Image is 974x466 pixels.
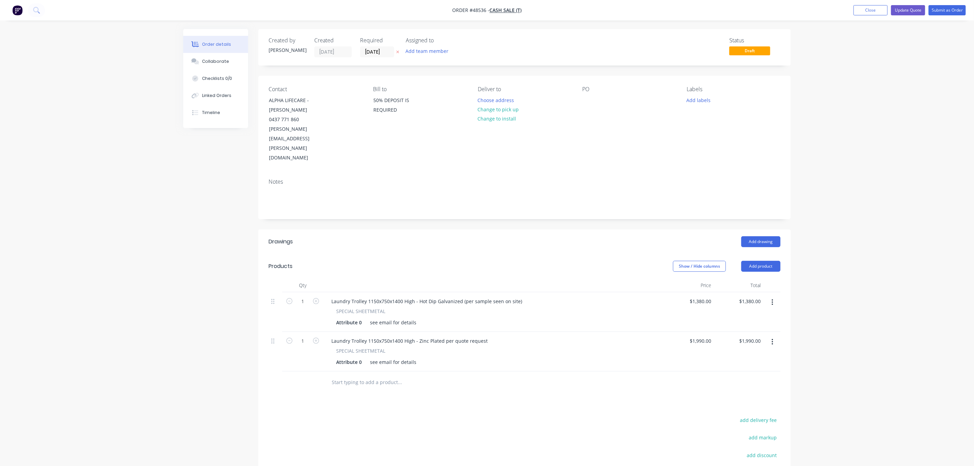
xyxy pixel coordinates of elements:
[263,95,331,163] div: ALPHA LIFECARE - [PERSON_NAME]0437 771 860[PERSON_NAME][EMAIL_ADDRESS][PERSON_NAME][DOMAIN_NAME]
[333,317,364,327] div: Attribute 0
[474,105,522,114] button: Change to pick up
[367,317,419,327] div: see email for details
[202,93,232,99] div: Linked Orders
[373,96,430,115] div: 50% DEPOSIT IS REQUIRED
[336,347,385,354] span: SPECIAL SHEETMETAL
[929,5,966,15] button: Submit as Order
[183,87,248,104] button: Linked Orders
[474,95,518,104] button: Choose address
[687,86,780,93] div: Labels
[183,36,248,53] button: Order details
[582,86,676,93] div: PO
[331,376,468,389] input: Start typing to add a product...
[326,336,493,346] div: Laundry Trolley 1150x750x1400 High - Zinc Plated per quote request
[406,46,452,56] button: Add team member
[336,308,385,315] span: SPECIAL SHEETMETAL
[891,5,925,15] button: Update Quote
[402,46,452,56] button: Add team member
[673,261,726,272] button: Show / Hide columns
[269,115,326,124] div: 0437 771 860
[326,296,528,306] div: Laundry Trolley 1150x750x1400 High - Hot Dip Galvanized (per sample seen on site)
[741,261,780,272] button: Add product
[360,37,398,44] div: Required
[282,279,323,292] div: Qty
[202,58,229,65] div: Collaborate
[729,37,780,44] div: Status
[664,279,714,292] div: Price
[269,96,326,115] div: ALPHA LIFECARE - [PERSON_NAME]
[202,75,232,82] div: Checklists 0/0
[269,262,292,270] div: Products
[406,37,474,44] div: Assigned to
[373,86,467,93] div: Bill to
[183,53,248,70] button: Collaborate
[736,415,780,425] button: add delivery fee
[474,114,520,123] button: Change to install
[202,110,220,116] div: Timeline
[743,450,780,460] button: add discount
[269,124,326,163] div: [PERSON_NAME][EMAIL_ADDRESS][PERSON_NAME][DOMAIN_NAME]
[683,95,714,104] button: Add labels
[269,238,293,246] div: Drawings
[183,104,248,121] button: Timeline
[453,7,490,14] span: Order #48536 -
[269,86,362,93] div: Contact
[854,5,888,15] button: Close
[745,433,780,442] button: add markup
[368,95,436,117] div: 50% DEPOSIT IS REQUIRED
[183,70,248,87] button: Checklists 0/0
[12,5,23,15] img: Factory
[741,236,780,247] button: Add drawing
[269,46,306,54] div: [PERSON_NAME]
[314,37,352,44] div: Created
[478,86,571,93] div: Deliver to
[367,357,419,367] div: see email for details
[729,46,770,55] span: Draft
[269,37,306,44] div: Created by
[202,41,231,47] div: Order details
[714,279,763,292] div: Total
[269,179,780,185] div: Notes
[490,7,522,14] a: CASH SALE (T)
[333,357,364,367] div: Attribute 0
